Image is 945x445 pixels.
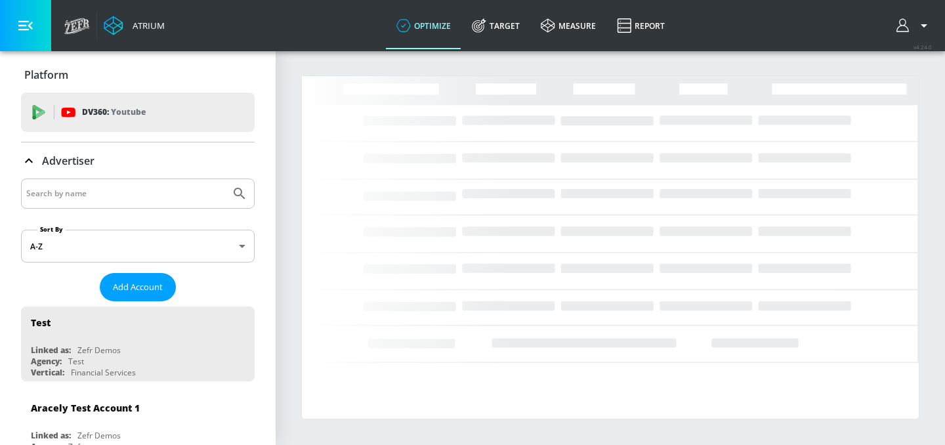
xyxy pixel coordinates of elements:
div: Zefr Demos [77,430,121,441]
button: Add Account [100,273,176,301]
div: DV360: Youtube [21,93,255,132]
span: Add Account [113,280,163,295]
p: DV360: [82,105,146,119]
div: Vertical: [31,367,64,378]
p: Advertiser [42,154,94,168]
div: TestLinked as:Zefr DemosAgency:TestVertical:Financial Services [21,307,255,381]
div: Advertiser [21,142,255,179]
div: Test [68,356,84,367]
p: Youtube [111,105,146,119]
div: Test [31,316,51,329]
div: A-Z [21,230,255,263]
a: Target [461,2,530,49]
a: Atrium [104,16,165,35]
a: measure [530,2,606,49]
div: Linked as: [31,345,71,356]
div: Platform [21,56,255,93]
div: Zefr Demos [77,345,121,356]
a: optimize [386,2,461,49]
div: Linked as: [31,430,71,441]
p: Platform [24,68,68,82]
div: Financial Services [71,367,136,378]
label: Sort By [37,225,66,234]
span: v 4.24.0 [913,43,932,51]
a: Report [606,2,675,49]
div: Agency: [31,356,62,367]
input: Search by name [26,185,225,202]
div: Atrium [127,20,165,32]
div: Aracely Test Account 1 [31,402,140,414]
